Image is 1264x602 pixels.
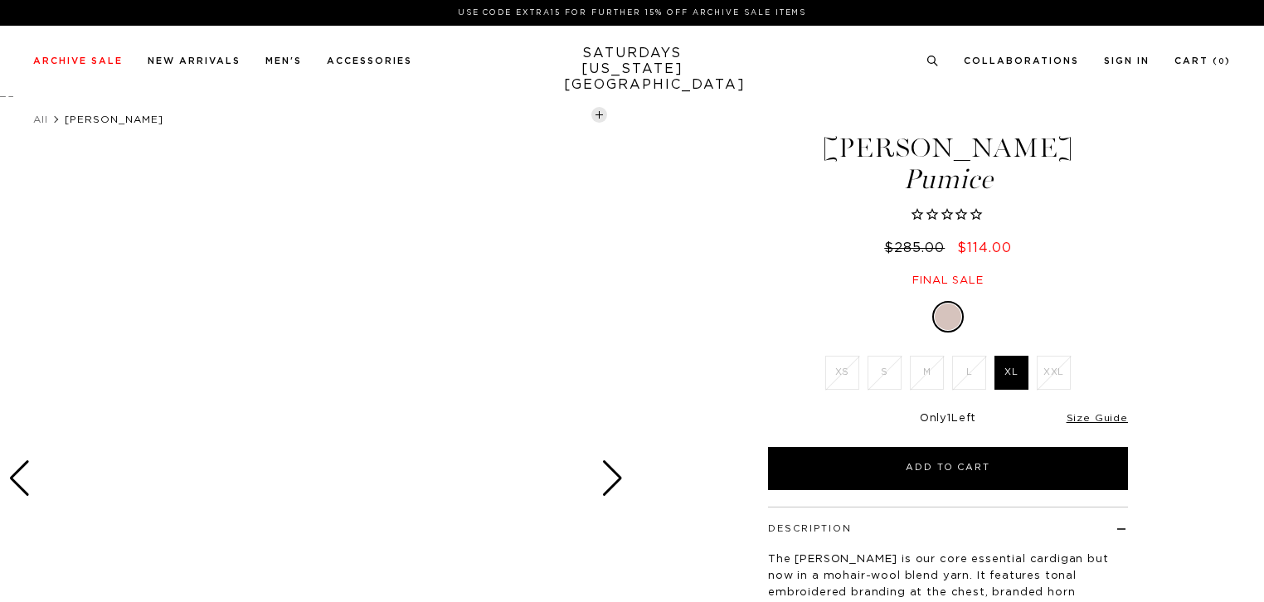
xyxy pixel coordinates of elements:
span: $114.00 [957,241,1012,255]
a: Collaborations [964,56,1079,66]
a: Sign In [1104,56,1150,66]
a: SATURDAYS[US_STATE][GEOGRAPHIC_DATA] [564,46,701,93]
a: New Arrivals [148,56,241,66]
a: Men's [265,56,302,66]
a: Size Guide [1067,413,1128,423]
p: Use Code EXTRA15 for Further 15% Off Archive Sale Items [40,7,1224,19]
a: Cart (0) [1174,56,1231,66]
label: XL [994,356,1028,390]
span: Pumice [766,166,1130,193]
span: [PERSON_NAME] [65,114,163,124]
button: Description [768,524,852,533]
del: $285.00 [884,241,951,255]
div: Previous slide [8,460,31,497]
a: Archive Sale [33,56,123,66]
small: 0 [1218,58,1225,66]
div: Only Left [768,412,1128,426]
div: Final sale [766,274,1130,288]
span: 1 [947,413,951,424]
button: Add to Cart [768,447,1128,490]
span: Rated 0.0 out of 5 stars 0 reviews [766,206,1130,225]
a: Accessories [327,56,412,66]
h1: [PERSON_NAME] [766,134,1130,193]
div: Next slide [601,460,624,497]
a: All [33,114,48,124]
